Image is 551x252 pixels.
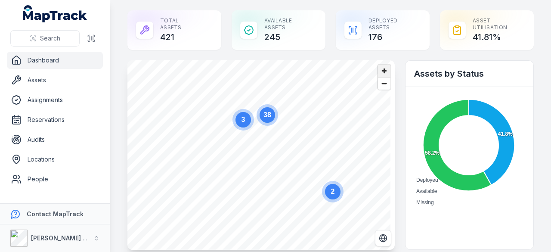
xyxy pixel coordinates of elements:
[331,188,335,195] text: 2
[416,199,434,205] span: Missing
[23,5,87,22] a: MapTrack
[31,234,102,242] strong: [PERSON_NAME] Group
[127,60,390,250] canvas: Map
[378,77,390,90] button: Zoom out
[375,230,391,246] button: Switch to Satellite View
[414,68,525,80] h2: Assets by Status
[416,188,437,194] span: Available
[40,34,60,43] span: Search
[27,210,84,218] strong: Contact MapTrack
[7,91,103,109] a: Assignments
[7,52,103,69] a: Dashboard
[7,131,103,148] a: Audits
[10,30,80,47] button: Search
[263,111,271,118] text: 38
[416,177,438,183] span: Deployed
[7,72,103,89] a: Assets
[378,65,390,77] button: Zoom in
[7,171,103,188] a: People
[241,116,245,123] text: 3
[7,151,103,168] a: Locations
[7,111,103,128] a: Reservations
